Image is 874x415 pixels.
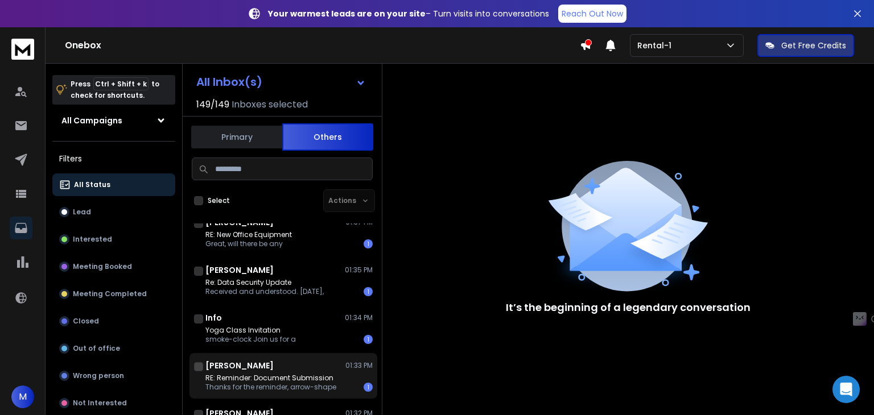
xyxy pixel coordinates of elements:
[757,34,854,57] button: Get Free Credits
[93,77,149,90] span: Ctrl + Shift + k
[73,289,147,298] p: Meeting Completed
[345,313,373,322] p: 01:34 PM
[506,300,751,316] p: It’s the beginning of a legendary conversation
[73,399,127,408] p: Not Interested
[232,98,308,111] h3: Inboxes selected
[52,283,175,305] button: Meeting Completed
[71,78,159,101] p: Press to check for shortcuts.
[73,371,124,380] p: Wrong person
[52,151,175,167] h3: Filters
[345,265,373,275] p: 01:35 PM
[196,76,262,88] h1: All Inbox(s)
[52,255,175,278] button: Meeting Booked
[191,125,282,150] button: Primary
[187,70,375,93] button: All Inbox(s)
[208,196,230,205] label: Select
[52,364,175,387] button: Wrong person
[364,287,373,296] div: 1
[268,8,426,19] strong: Your warmest leads are on your site
[61,115,122,126] h1: All Campaigns
[73,344,120,353] p: Out of office
[205,374,336,383] p: RE: Reminder: Document Submission
[73,262,132,271] p: Meeting Booked
[205,239,292,248] p: Great, will there be any
[73,317,99,326] p: Closed
[11,385,34,408] button: M
[52,109,175,132] button: All Campaigns
[196,98,229,111] span: 149 / 149
[282,123,373,151] button: Others
[52,310,175,333] button: Closed
[52,337,175,360] button: Out of office
[205,360,274,371] h1: [PERSON_NAME]
[73,208,91,217] p: Lead
[205,326,296,335] p: Yoga Class Invitation
[345,361,373,370] p: 01:33 PM
[205,383,336,392] p: Thanks for the reminder, arrow-shape
[205,230,292,239] p: RE: New Office Equipment
[74,180,110,189] p: All Status
[364,239,373,248] div: 1
[205,312,222,323] h1: Info
[364,383,373,392] div: 1
[637,40,676,51] p: Rental-1
[52,392,175,414] button: Not Interested
[562,8,623,19] p: Reach Out Now
[205,264,274,276] h1: [PERSON_NAME]
[52,228,175,251] button: Interested
[205,335,296,344] p: smoke-clock Join us for a
[52,173,175,196] button: All Status
[832,376,860,403] div: Open Intercom Messenger
[205,278,324,287] p: Re: Data Security Update
[73,235,112,244] p: Interested
[52,201,175,223] button: Lead
[205,287,324,296] p: Received and understood. [DATE],
[558,5,626,23] a: Reach Out Now
[268,8,549,19] p: – Turn visits into conversations
[65,39,580,52] h1: Onebox
[364,335,373,344] div: 1
[11,39,34,60] img: logo
[781,40,846,51] p: Get Free Credits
